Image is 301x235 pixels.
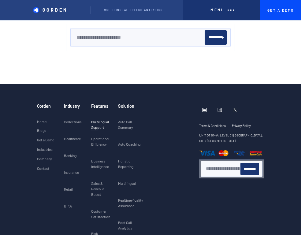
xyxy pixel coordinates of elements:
a: BPOs [64,198,72,214]
a: Realtime Quality Assurance [118,192,145,214]
p: QORDEN [43,7,68,13]
p: Insurance [64,170,79,175]
p: Multilingual Support [91,119,98,130]
p: Industries [37,147,53,151]
a: Privacy Policy [232,119,251,132]
form: Newsletter [76,30,226,45]
a: Multilingual Support [91,114,98,130]
a: Holistic Reporting [118,153,145,175]
a: Collections [64,114,82,130]
form: Newsletter [206,163,259,175]
p: Post Call Analytics [118,220,145,231]
a: Business Intelligence [91,153,113,175]
a: Customer Satisfaction [91,203,113,225]
a: Operational Efficiency [91,130,113,153]
p: Healthcare [64,136,81,141]
p: Blogs [37,128,46,132]
div: Menu [210,8,225,12]
p: Terms & Conditions [199,124,226,128]
a: Terms & Conditions [199,119,232,132]
h3: Qorden [37,104,51,111]
p: Auto Call Summary [118,119,145,130]
p: Contact [37,166,49,170]
h3: Solution [118,104,134,109]
p: Banking [64,153,76,158]
p: Sales & Revenue Boost [91,181,113,197]
h3: Industry [64,104,80,109]
p: Privacy Policy [232,124,251,128]
a: Sales & Revenue Boost [91,175,113,203]
a: Auto Call Summary [118,114,145,136]
p: BPOs [64,203,72,209]
a: Company [37,151,52,162]
strong: UNIT OT 01-44, LEVEL 01 [GEOGRAPHIC_DATA], DIFC, [GEOGRAPHIC_DATA] [199,133,263,143]
a: Get a Demo [37,132,54,144]
p: Operational Efficiency [91,136,113,147]
p: Collections [64,119,82,125]
p: Multilingual [118,181,136,186]
a: Contact [37,161,49,172]
p: Company [37,157,52,161]
p: Home [37,119,46,124]
a: Home [37,113,46,125]
a: Banking [64,147,76,164]
a: Retail [64,181,73,198]
p: Realtime Quality Assurance [118,197,145,208]
p: Retail [64,186,73,192]
p: Multilingual Speech analytics [104,9,163,12]
p: Holistic Reporting [118,158,145,169]
p: Customer Satisfaction [91,208,113,219]
a: Blogs [37,123,46,134]
a: Industries [37,142,53,153]
p: Business Intelligence [91,158,113,169]
p: Get a Demo [37,138,54,142]
a: Multilingual [118,175,136,192]
h3: Features [91,104,108,109]
p: Auto Coaching [118,141,140,147]
p: Get A Demo [265,8,296,12]
a: Auto Coaching [118,136,140,153]
a: Healthcare [64,130,81,147]
a: Insurance [64,164,79,181]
